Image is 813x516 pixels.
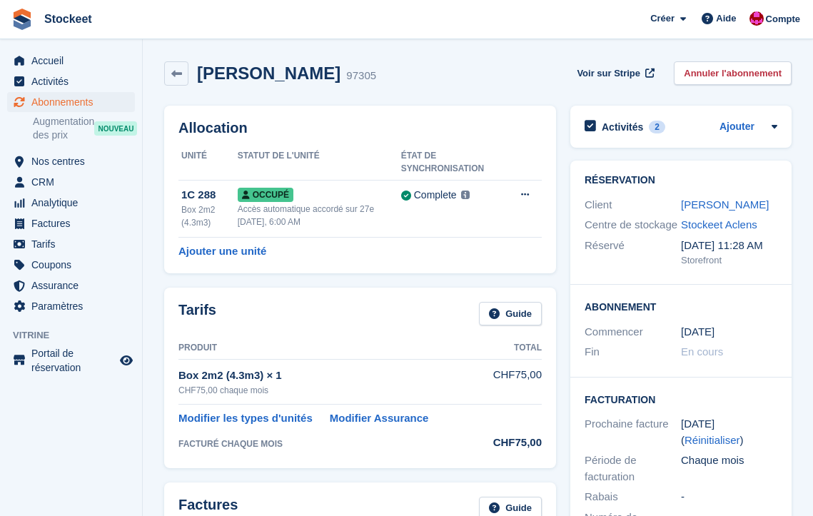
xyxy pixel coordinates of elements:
[31,51,117,71] span: Accueil
[178,145,238,181] th: Unité
[197,64,340,83] h2: [PERSON_NAME]
[33,114,135,143] a: Augmentation des prix NOUVEAU
[602,121,643,133] h2: Activités
[7,71,135,91] a: menu
[414,188,457,203] div: Complete
[585,217,681,233] div: Centre de stockage
[31,255,117,275] span: Coupons
[7,151,135,171] a: menu
[31,213,117,233] span: Factures
[346,68,376,84] div: 97305
[7,296,135,316] a: menu
[585,416,681,448] div: Prochaine facture
[178,410,313,427] a: Modifier les types d'unités
[94,121,137,136] div: NOUVEAU
[585,175,777,186] h2: Réservation
[178,437,483,450] div: FACTURÉ CHAQUE MOIS
[674,61,792,85] a: Annuler l'abonnement
[681,345,723,358] span: En cours
[681,489,777,505] div: -
[31,193,117,213] span: Analytique
[461,191,470,199] img: icon-info-grey-7440780725fd019a000dd9b08b2336e03edf1995a4989e88bcd33f0948082b44.svg
[178,337,483,360] th: Produit
[483,359,542,404] td: CHF75,00
[330,410,429,427] a: Modifier Assurance
[7,234,135,254] a: menu
[181,203,238,229] div: Box 2m2 (4.3m3)
[585,489,681,505] div: Rabais
[238,203,401,228] div: Accès automatique accordé sur 27e [DATE], 6:00 AM
[681,198,769,211] a: [PERSON_NAME]
[31,172,117,192] span: CRM
[681,416,777,448] div: [DATE] ( )
[685,434,740,446] a: Réinitialiser
[7,51,135,71] a: menu
[483,435,542,451] div: CHF75,00
[585,299,777,313] h2: Abonnement
[178,243,266,260] a: Ajouter une unité
[7,172,135,192] a: menu
[766,12,800,26] span: Compte
[585,324,681,340] div: Commencer
[238,188,293,202] span: Occupé
[571,61,657,85] a: Voir sur Stripe
[401,145,512,181] th: État de synchronisation
[31,346,117,375] span: Portail de réservation
[650,11,675,26] span: Créer
[585,238,681,268] div: Réservé
[681,253,777,268] div: Storefront
[31,275,117,295] span: Assurance
[585,197,681,213] div: Client
[585,452,681,485] div: Période de facturation
[483,337,542,360] th: Total
[178,120,542,136] h2: Allocation
[178,302,216,325] h2: Tarifs
[13,328,142,343] span: Vitrine
[181,187,238,203] div: 1C 288
[7,275,135,295] a: menu
[7,255,135,275] a: menu
[719,119,754,136] a: Ajouter
[178,368,483,384] div: Box 2m2 (4.3m3) × 1
[7,193,135,213] a: menu
[7,346,135,375] a: menu
[31,92,117,112] span: Abonnements
[681,324,714,340] time: 2025-07-26 22:00:00 UTC
[31,296,117,316] span: Paramètres
[31,71,117,91] span: Activités
[479,302,542,325] a: Guide
[7,213,135,233] a: menu
[681,218,757,231] a: Stockeet Aclens
[178,384,483,397] div: CHF75,00 chaque mois
[681,452,777,485] div: Chaque mois
[118,352,135,369] a: Boutique d'aperçu
[749,11,764,26] img: Valentin BURDET
[577,66,640,81] span: Voir sur Stripe
[649,121,665,133] div: 2
[238,145,401,181] th: Statut de l'unité
[7,92,135,112] a: menu
[39,7,98,31] a: Stockeet
[585,344,681,360] div: Fin
[33,115,94,142] span: Augmentation des prix
[681,238,777,254] div: [DATE] 11:28 AM
[31,151,117,171] span: Nos centres
[11,9,33,30] img: stora-icon-8386f47178a22dfd0bd8f6a31ec36ba5ce8667c1dd55bd0f319d3a0aa187defe.svg
[31,234,117,254] span: Tarifs
[716,11,736,26] span: Aide
[585,392,777,406] h2: Facturation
